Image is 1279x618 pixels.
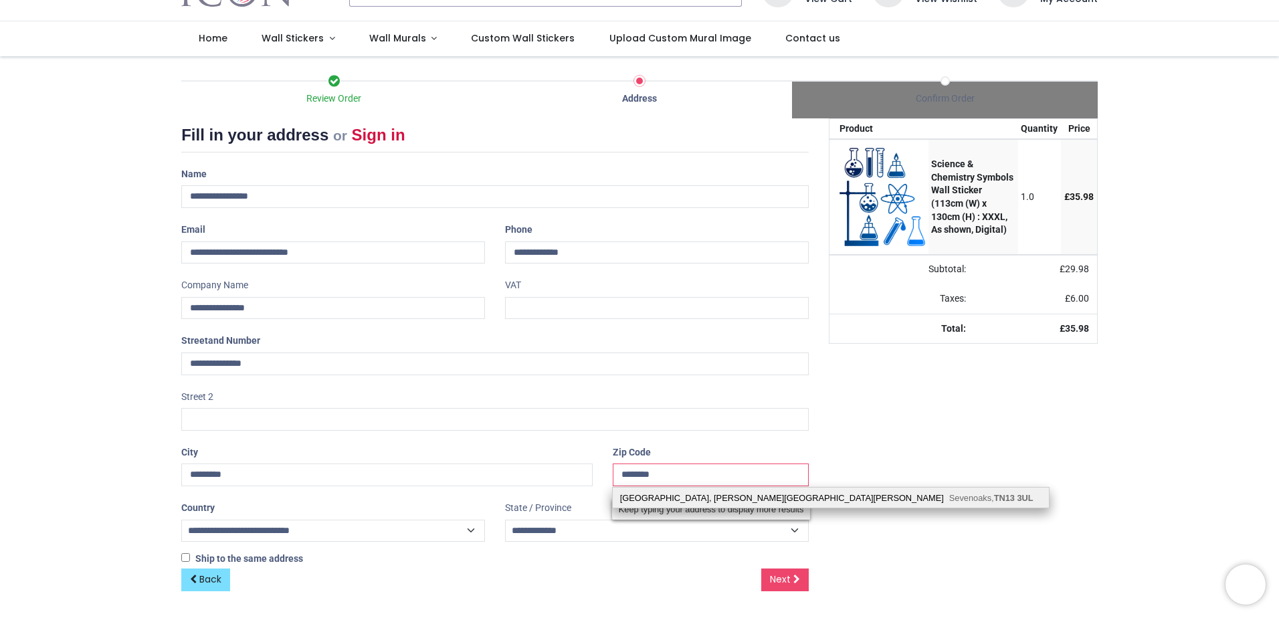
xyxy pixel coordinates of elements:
label: State / Province [505,497,571,520]
div: [GEOGRAPHIC_DATA], [PERSON_NAME][GEOGRAPHIC_DATA][PERSON_NAME] [613,488,1049,508]
label: Street [181,330,260,352]
span: Custom Wall Stickers [471,31,575,45]
div: address list [613,488,1049,508]
td: Subtotal: [829,255,974,284]
span: £ [1060,264,1089,274]
span: Contact us [785,31,840,45]
span: 29.98 [1065,264,1089,274]
span: Sevenoaks, [949,493,1034,503]
span: 35.98 [1070,191,1094,202]
label: Zip Code [613,441,651,464]
span: Next [770,573,791,586]
th: Price [1061,119,1097,139]
a: Back [181,569,230,591]
label: Name [181,163,207,186]
div: Confirm Order [792,92,1098,106]
div: Review Order [181,92,487,106]
span: £ [1064,191,1094,202]
span: Wall Stickers [262,31,324,45]
label: Email [181,219,205,241]
label: Street 2 [181,386,213,409]
label: Ship to the same address [181,552,303,566]
span: Upload Custom Mural Image [609,31,751,45]
a: Wall Stickers [244,21,352,56]
span: £ [1065,293,1089,304]
span: Home [199,31,227,45]
span: Wall Murals [369,31,426,45]
strong: £ [1060,323,1089,334]
div: 1.0 [1021,191,1058,204]
label: Company Name [181,274,248,297]
label: Phone [505,219,532,241]
a: Wall Murals [352,21,454,56]
strong: Science & Chemistry Symbols Wall Sticker (113cm (W) x 130cm (H) : XXXL, As shown, Digital) [931,159,1013,235]
label: Country [181,497,215,520]
span: 35.98 [1065,323,1089,334]
th: Product [829,119,928,139]
iframe: Brevo live chat [1225,564,1266,605]
td: Taxes: [829,284,974,314]
span: Back [199,573,221,586]
small: or [333,128,347,143]
b: TN13 [994,493,1015,503]
span: 6.00 [1070,293,1089,304]
a: Sign in [352,126,405,144]
a: Next [761,569,809,591]
input: Ship to the same address [181,553,190,562]
th: Quantity [1018,119,1062,139]
b: 3UL [1017,493,1034,503]
span: and Number [208,335,260,346]
strong: Total: [941,323,966,334]
div: Address [487,92,793,106]
div: Keep typing your address to display more results [612,499,811,520]
img: 8aU5qPAAAABklEQVQDAA5nvNDVhvKYAAAAAElFTkSuQmCC [840,148,925,246]
label: VAT [505,274,521,297]
span: Fill in your address [181,126,328,144]
label: City [181,441,198,464]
